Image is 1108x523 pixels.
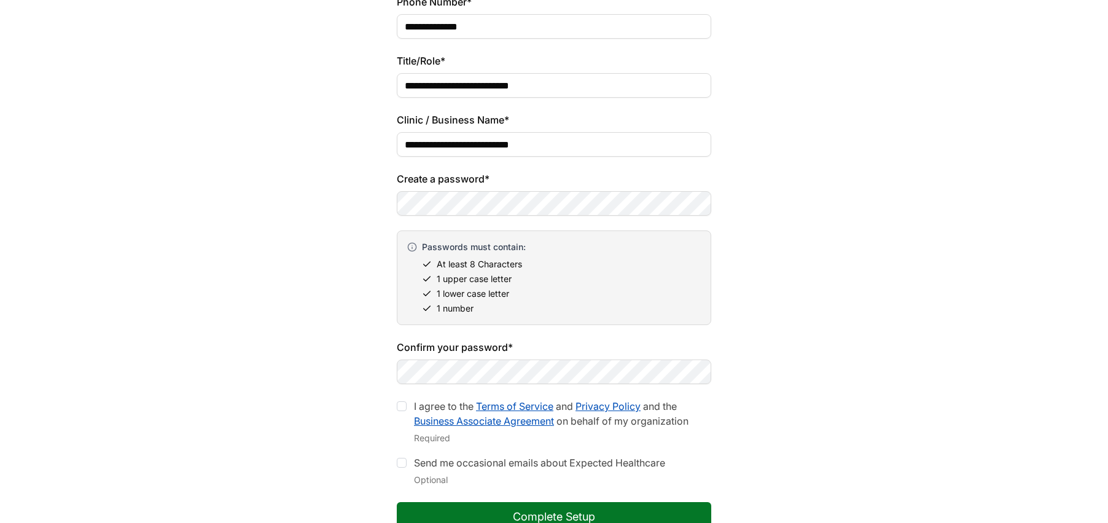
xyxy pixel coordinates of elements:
[437,273,512,285] span: 1 upper case letter
[476,400,553,412] a: Terms of Service
[414,400,689,427] label: I agree to the and and the on behalf of my organization
[414,415,554,427] a: Business Associate Agreement
[397,112,711,127] label: Clinic / Business Name*
[575,400,641,412] a: Privacy Policy
[397,340,711,355] label: Confirm your password*
[397,53,711,68] label: Title/Role*
[414,473,665,487] div: Optional
[437,302,474,315] span: 1 number
[437,288,509,300] span: 1 lower case letter
[437,258,522,270] span: At least 8 Characters
[397,171,711,186] label: Create a password*
[422,241,526,253] span: Passwords must contain:
[414,431,711,446] div: Required
[414,457,665,469] label: Send me occasional emails about Expected Healthcare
